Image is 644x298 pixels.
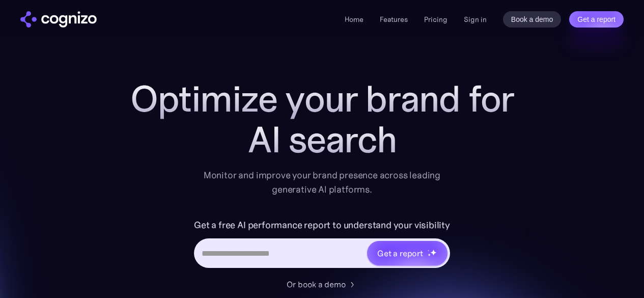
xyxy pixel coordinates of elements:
[345,15,363,24] a: Home
[287,278,358,290] a: Or book a demo
[366,240,449,266] a: Get a reportstarstarstar
[380,15,408,24] a: Features
[194,217,450,233] label: Get a free AI performance report to understand your visibility
[20,11,97,28] img: cognizo logo
[377,247,423,259] div: Get a report
[197,168,447,197] div: Monitor and improve your brand presence across leading generative AI platforms.
[119,119,526,160] div: AI search
[569,11,624,28] a: Get a report
[430,249,437,256] img: star
[464,13,487,25] a: Sign in
[20,11,97,28] a: home
[287,278,346,290] div: Or book a demo
[503,11,562,28] a: Book a demo
[119,78,526,119] h1: Optimize your brand for
[428,253,431,257] img: star
[424,15,447,24] a: Pricing
[194,217,450,273] form: Hero URL Input Form
[428,250,429,251] img: star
